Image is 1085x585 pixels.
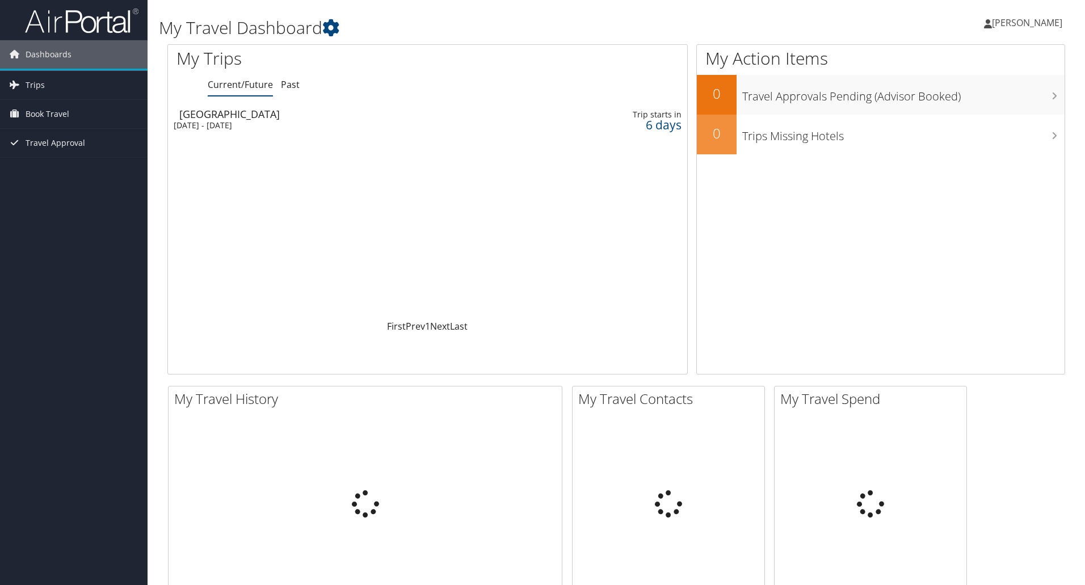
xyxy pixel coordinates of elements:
div: [DATE] - [DATE] [174,120,492,131]
a: Past [281,78,300,91]
div: [GEOGRAPHIC_DATA] [179,109,498,119]
a: Last [450,320,468,333]
h2: 0 [697,124,737,143]
a: Next [430,320,450,333]
h2: My Travel History [174,389,562,409]
a: 1 [425,320,430,333]
h1: My Action Items [697,47,1065,70]
h2: My Travel Contacts [578,389,764,409]
a: Prev [406,320,425,333]
div: 6 days [563,120,681,130]
h3: Travel Approvals Pending (Advisor Booked) [742,83,1065,104]
a: 0Trips Missing Hotels [697,115,1065,154]
h1: My Travel Dashboard [159,16,769,40]
h3: Trips Missing Hotels [742,123,1065,144]
span: Trips [26,71,45,99]
span: Travel Approval [26,129,85,157]
span: [PERSON_NAME] [992,16,1062,29]
a: 0Travel Approvals Pending (Advisor Booked) [697,75,1065,115]
div: Trip starts in [563,110,681,120]
h2: My Travel Spend [780,389,966,409]
a: Current/Future [208,78,273,91]
span: Dashboards [26,40,72,69]
h2: 0 [697,84,737,103]
a: [PERSON_NAME] [984,6,1074,40]
span: Book Travel [26,100,69,128]
img: airportal-logo.png [25,7,138,34]
h1: My Trips [176,47,462,70]
a: First [387,320,406,333]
